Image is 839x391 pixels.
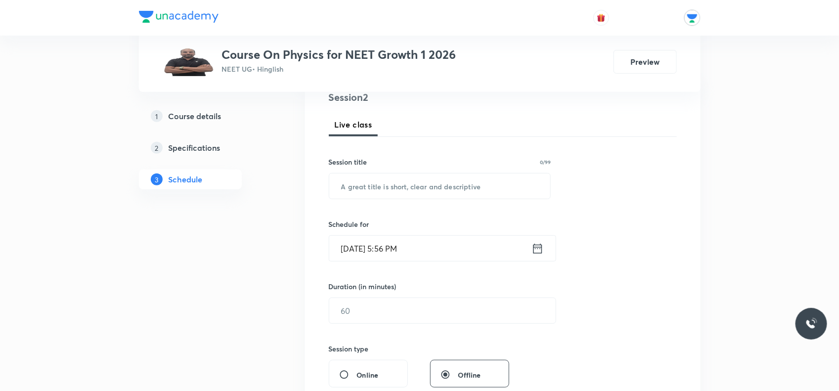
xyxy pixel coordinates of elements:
img: 7fa4db0b8984471ca5a2d1114ff35371.jpg [163,47,214,76]
h5: Course details [169,110,221,122]
a: 1Course details [139,106,273,126]
a: 2Specifications [139,138,273,158]
p: 3 [151,174,163,185]
p: NEET UG • Hinglish [222,64,456,74]
img: avatar [597,13,606,22]
span: Live class [335,119,372,130]
h4: Session 2 [329,90,509,105]
img: Unacademy Jodhpur [684,9,701,26]
img: ttu [805,318,817,330]
a: Company Logo [139,11,219,25]
button: Preview [614,50,677,74]
h5: Specifications [169,142,221,154]
span: Online [357,370,379,380]
span: Offline [458,370,481,380]
p: 1 [151,110,163,122]
img: Company Logo [139,11,219,23]
h6: Duration (in minutes) [329,281,397,292]
p: 2 [151,142,163,154]
h3: Course On Physics for NEET Growth 1 2026 [222,47,456,62]
h6: Session title [329,157,367,167]
button: avatar [593,10,609,26]
h6: Schedule for [329,219,551,229]
h5: Schedule [169,174,203,185]
input: 60 [329,298,556,323]
p: 0/99 [540,160,551,165]
input: A great title is short, clear and descriptive [329,174,551,199]
h6: Session type [329,344,369,354]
